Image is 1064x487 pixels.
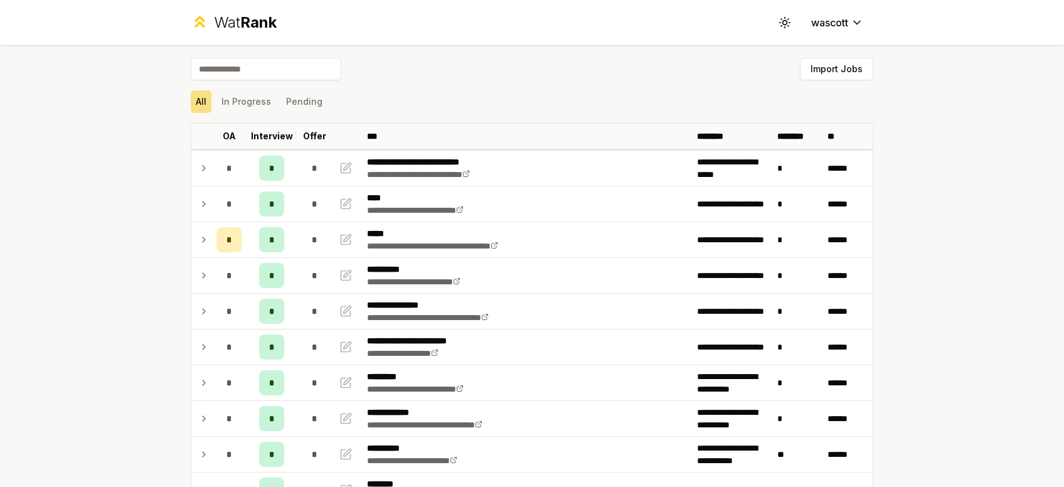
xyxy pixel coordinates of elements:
p: OA [223,130,236,142]
button: In Progress [216,90,276,113]
span: Rank [240,13,277,31]
p: Interview [251,130,293,142]
span: wascott [811,15,848,30]
div: Wat [214,13,277,33]
button: All [191,90,211,113]
a: WatRank [191,13,277,33]
p: Offer [303,130,326,142]
button: Import Jobs [800,58,873,80]
button: wascott [801,11,873,34]
button: Pending [281,90,327,113]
